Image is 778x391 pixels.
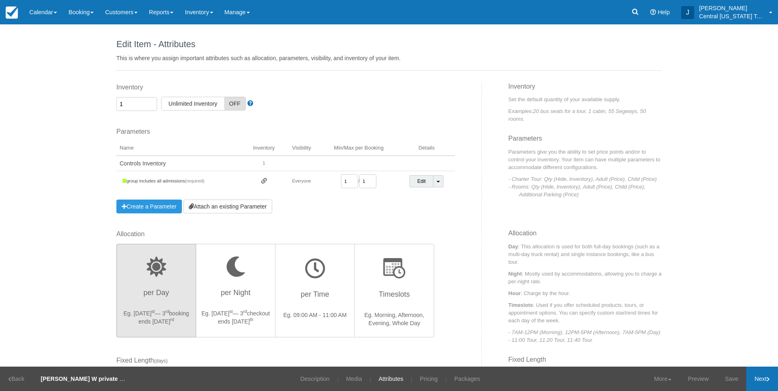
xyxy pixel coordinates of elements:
[508,96,662,103] p: Set the default quantity of your available supply.
[319,141,398,156] th: Min/Max per Booking
[229,309,233,314] sup: st
[354,244,434,337] button: Timeslots Eg. Morning, Afternoon, Evening, Whole Day
[116,83,455,92] label: Inventory
[156,358,166,364] span: days
[122,285,191,305] h3: per Day
[151,309,155,314] sup: st
[116,200,182,213] a: Create a Parameter
[116,141,244,156] th: Name
[519,328,662,336] p: - 7AM-12PM (Morning), 12PM-5PM (Afternoon), 7AM-5PM (Day)
[284,171,319,192] td: Everyone
[201,285,270,305] h3: per Night
[170,317,174,322] sup: rd
[340,367,368,391] a: Media
[41,376,181,382] strong: [PERSON_NAME] W private tour 12 guests [DATE]
[409,175,433,187] a: Edit
[646,367,680,391] a: More
[508,108,646,122] em: 20 bus seats for a tour, 1 cabin, 55 Segways, 50 rooms.
[508,302,533,308] strong: Timeslots
[519,336,662,344] p: - 11:00 Tour, 11:20 Tour, 11:40 Tour
[263,161,265,165] span: 1
[508,107,662,123] p: Examples:
[508,243,662,266] p: : This allocation is used for both full-day bookings (such as a multi-day truck rental) and singl...
[341,174,358,188] input: MIN
[201,309,270,326] p: Eg. [DATE] — 3 checkout ends [DATE]
[250,317,254,322] sup: th
[414,367,444,391] a: Pricing
[154,358,168,364] span: ( )
[116,127,455,137] label: Parameters
[746,367,778,391] a: Next
[184,200,272,213] a: Attach an existing Parameter
[372,367,409,391] a: Attributes
[519,175,662,183] p: - Charter Tour: Qty (Hide, Inventory), Adult (Price), Child (Price)
[116,54,662,62] p: This is where you assign important attributes such as allocation, parameters, visibility, and inv...
[508,271,522,277] strong: Night
[243,309,247,314] sup: rd
[508,289,662,297] p: : Charge by the hour.
[508,243,518,250] strong: Day
[508,270,662,285] p: : Mostly used by accommodations, allowing you to charge a per-night rate.
[6,7,18,19] img: checkfront-main-nav-mini-logo.png
[360,287,429,307] h3: Timeslots
[699,12,764,20] p: Central [US_STATE] Tours
[244,141,284,156] th: Inventory
[165,309,169,314] sup: rd
[681,6,694,19] div: J
[398,141,455,156] th: Details
[508,356,662,369] h3: Fixed Length
[658,9,670,15] span: Help
[294,367,336,391] a: Description
[284,141,319,156] th: Visibility
[275,244,355,337] button: per Time Eg. 09:00 AM - 11:00 AM
[116,230,436,239] label: Allocation
[717,367,747,391] a: Save
[116,171,244,192] td: group includes all admissions
[383,258,405,278] img: wizard-timeslot-icon.png
[224,97,245,110] span: OFF
[508,230,662,243] h3: Allocation
[360,311,429,327] p: Eg. Morning, Afternoon, Evening, Whole Day
[699,4,764,12] p: [PERSON_NAME]
[359,174,376,188] input: MAX
[448,367,486,391] a: Packages
[650,9,656,15] i: Help
[301,290,329,298] span: per Time
[185,178,205,183] sm: (required)
[508,148,662,171] p: Parameters give you the ability to set price points and/or to control your inventory. Your item c...
[162,97,224,110] span: Unlimited Inventory
[116,244,196,337] button: per Day Eg. [DATE]st— 3rdbooking ends [DATE]rd
[280,311,350,319] p: Eg. 09:00 AM - 11:00 AM
[319,171,398,192] td: /
[508,301,662,324] p: : Used if you offer scheduled products, tours, or appointment options. You can specify custom sta...
[680,367,717,391] a: Preview
[122,309,191,326] p: Eg. [DATE] — 3 booking ends [DATE]
[508,290,520,296] strong: Hour
[508,83,662,96] h3: Inventory
[116,156,244,171] td: Controls Inventory
[116,39,662,49] h1: Edit Item - Attributes
[519,183,662,198] p: - Rooms: Qty (Hide, Inventory), Adult (Price), Child (Price), Additional Parking (Price)
[196,244,275,337] button: per Night Eg. [DATE]st— 3rdcheckout ends [DATE]th
[508,135,662,148] h3: Parameters
[116,356,221,365] label: Fixed Length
